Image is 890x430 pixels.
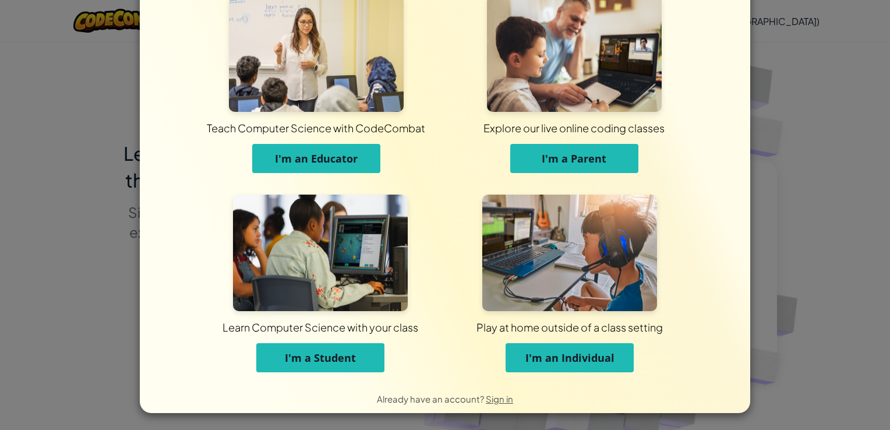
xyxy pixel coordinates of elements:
img: For Students [233,195,408,311]
button: I'm a Parent [510,144,638,173]
a: Sign in [486,393,513,404]
span: I'm a Parent [542,151,606,165]
span: I'm an Individual [525,351,614,365]
button: I'm an Educator [252,144,380,173]
span: I'm a Student [285,351,356,365]
button: I'm an Individual [506,343,634,372]
span: I'm an Educator [275,151,358,165]
div: Play at home outside of a class setting [283,320,856,334]
img: For Individuals [482,195,657,311]
button: I'm a Student [256,343,384,372]
span: Already have an account? [377,393,486,404]
div: Explore our live online coding classes [274,121,874,135]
